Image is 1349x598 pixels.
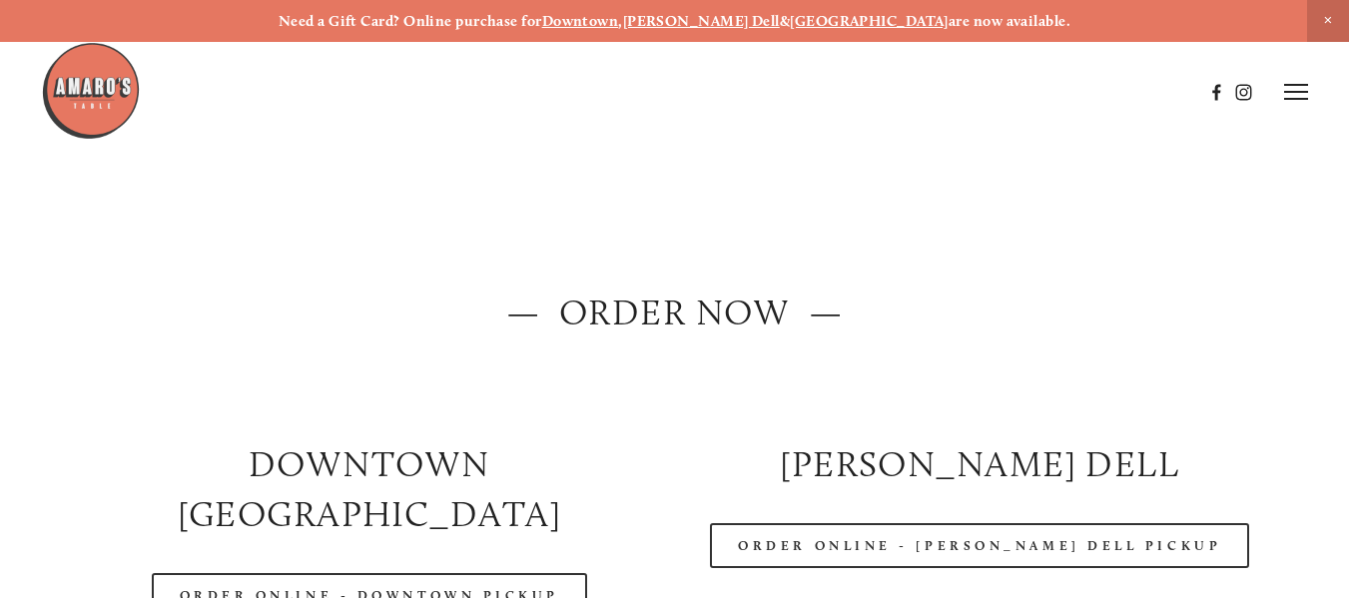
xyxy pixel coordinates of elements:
[692,439,1268,489] h2: [PERSON_NAME] DELL
[949,12,1070,30] strong: are now available.
[790,12,949,30] a: [GEOGRAPHIC_DATA]
[81,288,1268,337] h2: — ORDER NOW —
[279,12,542,30] strong: Need a Gift Card? Online purchase for
[618,12,622,30] strong: ,
[780,12,790,30] strong: &
[542,12,619,30] a: Downtown
[41,41,141,141] img: Amaro's Table
[710,523,1249,568] a: Order Online - [PERSON_NAME] Dell Pickup
[623,12,780,30] a: [PERSON_NAME] Dell
[81,439,657,539] h2: Downtown [GEOGRAPHIC_DATA]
